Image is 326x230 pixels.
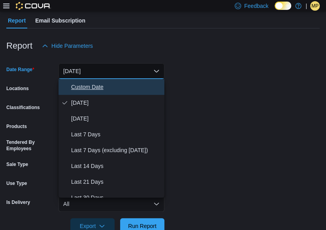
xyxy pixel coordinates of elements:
[311,1,318,11] span: MP
[305,1,307,11] p: |
[275,2,291,10] input: Dark Mode
[6,41,32,51] h3: Report
[16,2,51,10] img: Cova
[58,63,164,79] button: [DATE]
[71,114,161,123] span: [DATE]
[71,98,161,107] span: [DATE]
[6,161,28,168] label: Sale Type
[71,145,161,155] span: Last 7 Days (excluding [DATE])
[8,13,26,28] span: Report
[6,104,40,111] label: Classifications
[51,42,93,50] span: Hide Parameters
[58,196,164,212] button: All
[6,139,55,152] label: Tendered By Employees
[6,180,27,187] label: Use Type
[6,66,34,73] label: Date Range
[39,38,96,54] button: Hide Parameters
[6,85,29,92] label: Locations
[35,13,85,28] span: Email Subscription
[244,2,268,10] span: Feedback
[6,123,27,130] label: Products
[58,79,164,198] div: Select listbox
[71,161,161,171] span: Last 14 Days
[310,1,320,11] div: Melissa Pettitt
[71,130,161,139] span: Last 7 Days
[71,193,161,202] span: Last 30 Days
[6,199,30,205] label: Is Delivery
[128,222,156,230] span: Run Report
[71,82,161,92] span: Custom Date
[71,177,161,187] span: Last 21 Days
